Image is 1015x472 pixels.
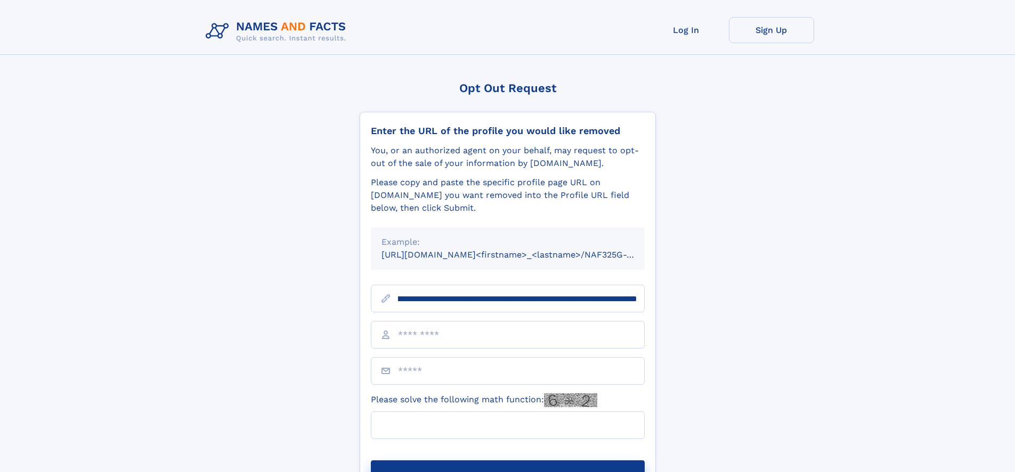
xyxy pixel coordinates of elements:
[371,144,645,170] div: You, or an authorized agent on your behalf, may request to opt-out of the sale of your informatio...
[381,250,665,260] small: [URL][DOMAIN_NAME]<firstname>_<lastname>/NAF325G-xxxxxxxx
[360,81,656,95] div: Opt Out Request
[644,17,729,43] a: Log In
[201,17,355,46] img: Logo Names and Facts
[381,236,634,249] div: Example:
[371,393,597,407] label: Please solve the following math function:
[371,176,645,214] div: Please copy and paste the specific profile page URL on [DOMAIN_NAME] you want removed into the Pr...
[371,125,645,137] div: Enter the URL of the profile you would like removed
[729,17,814,43] a: Sign Up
